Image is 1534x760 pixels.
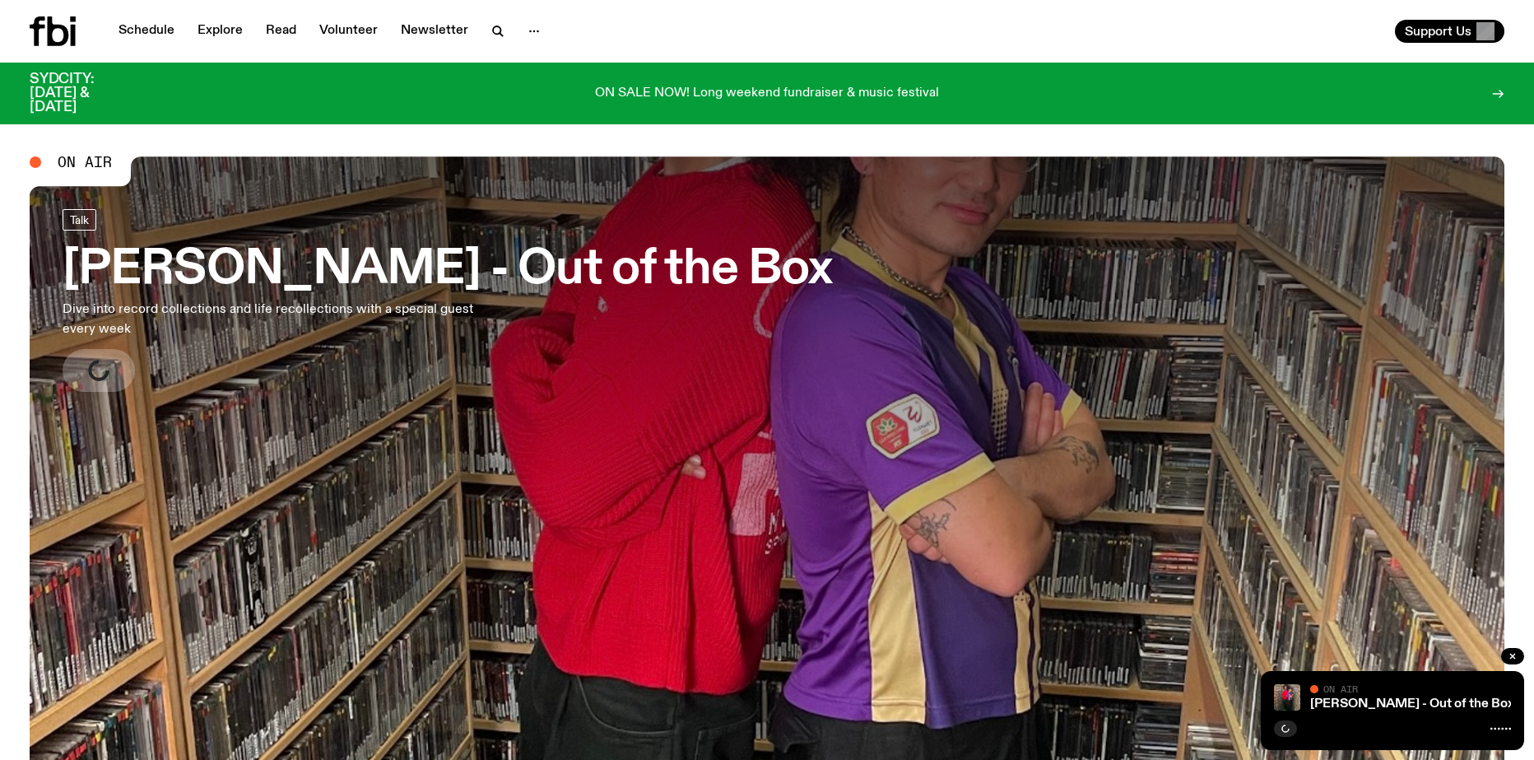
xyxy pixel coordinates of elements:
span: Talk [70,213,89,226]
a: Explore [188,20,253,43]
span: On Air [1323,683,1358,694]
button: Support Us [1395,20,1504,43]
h3: SYDCITY: [DATE] & [DATE] [30,72,135,114]
span: On Air [58,155,112,170]
span: Support Us [1405,24,1471,39]
a: Newsletter [391,20,478,43]
a: Schedule [109,20,184,43]
img: Matt Do & Zion Garcia [1274,684,1300,711]
h3: [PERSON_NAME] - Out of the Box [63,247,832,293]
a: Talk [63,209,96,231]
a: Volunteer [309,20,388,43]
p: Dive into record collections and life recollections with a special guest every week [63,300,484,339]
p: ON SALE NOW! Long weekend fundraiser & music festival [595,86,939,101]
a: [PERSON_NAME] - Out of the BoxDive into record collections and life recollections with a special ... [63,209,832,392]
a: Read [256,20,306,43]
a: [PERSON_NAME] - Out of the Box [1310,697,1514,711]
